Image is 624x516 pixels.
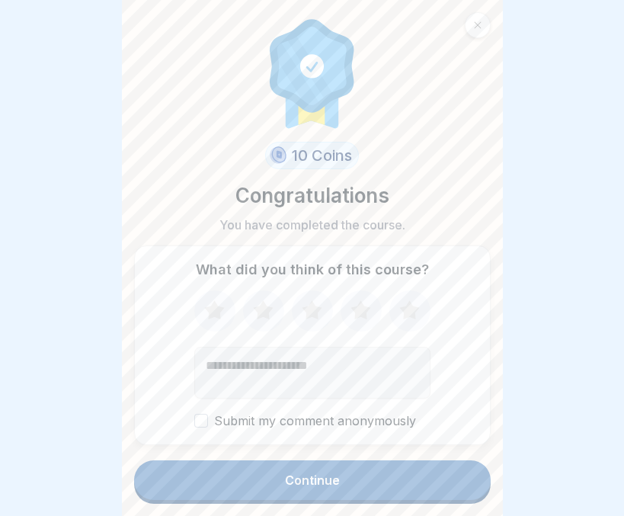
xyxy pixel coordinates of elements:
[267,144,290,167] img: coin.svg
[134,460,491,500] button: Continue
[196,261,429,278] p: What did you think of this course?
[194,414,208,428] button: Submit my comment anonymously
[194,347,430,399] textarea: Add comment (optional)
[235,181,389,210] p: Congratulations
[261,15,363,130] img: completion.svg
[219,216,405,233] p: You have completed the course.
[285,473,340,487] div: Continue
[194,414,430,428] label: Submit my comment anonymously
[265,142,360,169] div: 10 Coins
